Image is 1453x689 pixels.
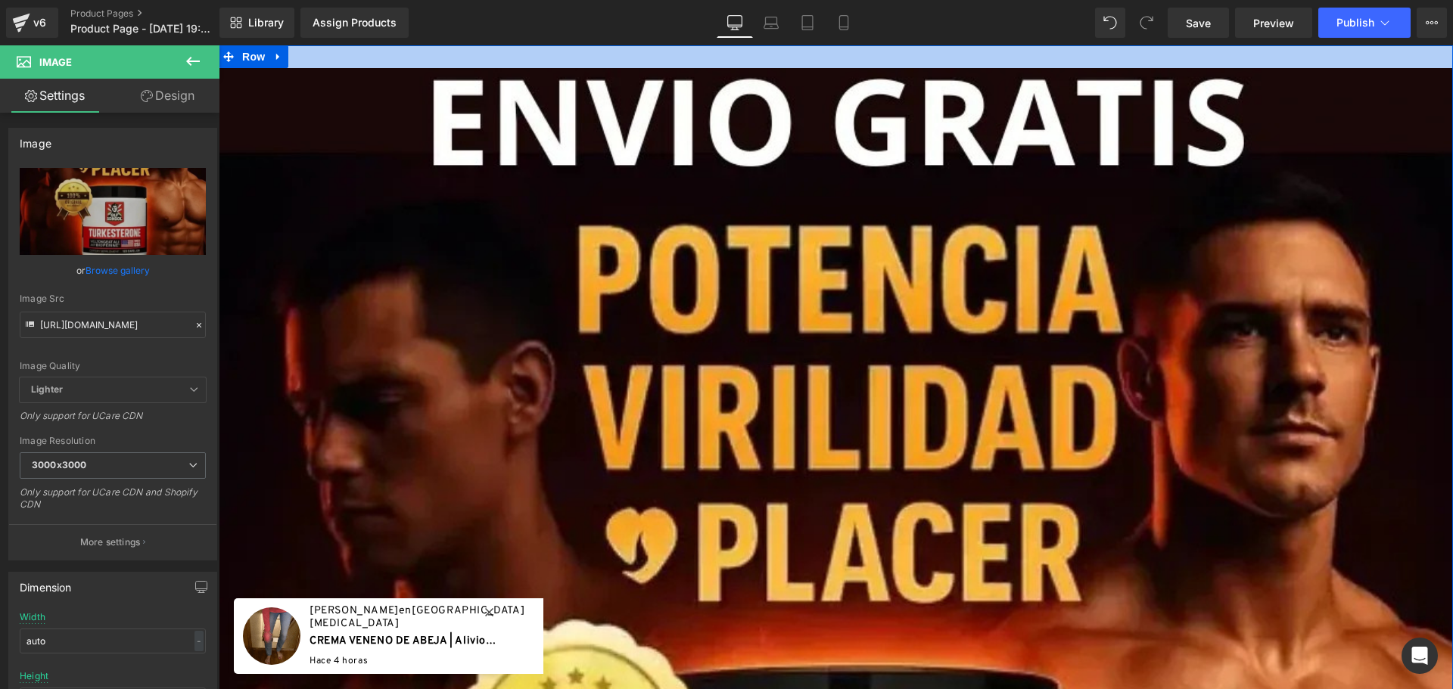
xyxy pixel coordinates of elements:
span: Save [1186,15,1211,31]
div: - [194,631,204,651]
a: Tablet [789,8,826,38]
button: Redo [1131,8,1162,38]
div: Dimension [20,573,72,594]
button: More [1417,8,1447,38]
div: Open Intercom Messenger [1402,638,1438,674]
a: New Library [219,8,294,38]
button: Undo [1095,8,1125,38]
span: [GEOGRAPHIC_DATA] [193,559,306,572]
div: Assign Products [313,17,397,29]
button: More settings [9,524,216,560]
a: v6 [6,8,58,38]
div: Image [20,129,51,150]
div: or [20,262,206,278]
span: Image [39,56,72,68]
span: Publish [1336,17,1374,29]
span: [PERSON_NAME] [91,559,180,572]
input: auto [20,628,206,653]
a: Laptop [753,8,789,38]
span: en [MEDICAL_DATA] [91,559,306,585]
a: Mobile [826,8,862,38]
div: Only support for UCare CDN and Shopify CDN [20,486,206,520]
a: Design [113,79,222,113]
span: Library [248,16,284,29]
a: Desktop [717,8,753,38]
div: v6 [30,13,49,33]
div: Image Quality [20,361,206,371]
a: Product Pages [70,8,244,20]
div: Width [20,612,45,622]
div: Height [20,671,48,681]
a: Preview [1235,8,1312,38]
div: Image Src [20,293,206,304]
b: 3000x3000 [32,459,86,470]
span: CREMA VENENO DE ABEJA | Alivio Instantáneo para el Dolor [91,585,306,604]
p: More settings [80,535,141,549]
button: Publish [1318,8,1411,38]
div: Only support for UCare CDN [20,410,206,432]
span: Preview [1253,15,1294,31]
span: hace 4 horas [91,609,306,622]
b: Lighter [31,383,63,395]
span: Product Page - [DATE] 19:55:53 [70,23,216,35]
a: Browse gallery [86,257,150,284]
div: Image Resolution [20,436,206,446]
input: Link [20,312,206,338]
